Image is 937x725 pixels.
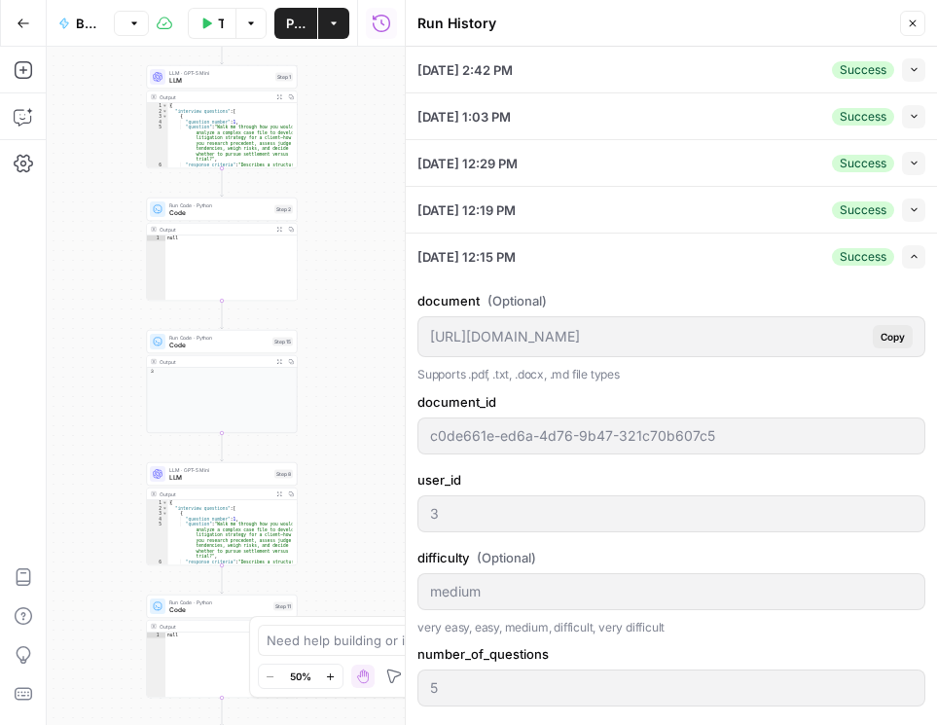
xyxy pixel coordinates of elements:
[832,201,894,219] div: Success
[832,108,894,126] div: Success
[160,358,270,366] div: Output
[487,291,547,310] span: (Optional)
[162,506,168,512] span: Toggle code folding, rows 2 through 28
[272,338,293,346] div: Step 15
[221,168,224,197] g: Edge from step_1 to step_2
[169,605,270,615] span: Code
[147,560,168,672] div: 6
[147,236,165,241] div: 1
[147,114,168,120] div: 3
[417,644,925,664] label: number_of_questions
[169,334,269,342] span: Run Code · Python
[221,565,224,594] g: Edge from step_8 to step_11
[286,14,306,33] span: Publish
[147,198,298,301] div: Run Code · PythonCodeStep 2Outputnull
[477,548,536,567] span: (Optional)
[147,125,168,163] div: 5
[114,11,149,36] button: Draft
[147,103,168,109] div: 1
[160,623,270,631] div: Output
[832,61,894,79] div: Success
[169,598,270,606] span: Run Code · Python
[188,8,235,39] button: Test Workflow
[417,247,516,267] span: [DATE] 12:15 PM
[169,208,270,218] span: Code
[160,490,270,498] div: Output
[430,678,913,698] input: 5, 10, 15, 20
[160,93,270,101] div: Output
[76,14,98,33] span: Basic Interview Prep - Question Creator
[221,433,224,461] g: Edge from step_15 to step_8
[430,582,913,601] input: very easy, easy, medium, difficult, very difficult
[274,205,293,214] div: Step 2
[147,506,168,512] div: 2
[169,466,270,474] span: LLM · GPT-5 Mini
[169,473,270,483] span: LLM
[273,602,293,611] div: Step 11
[873,325,913,348] button: Copy
[147,517,168,523] div: 4
[147,368,297,375] div: 3
[881,329,905,344] span: Copy
[147,163,168,275] div: 6
[160,226,270,234] div: Output
[417,107,511,127] span: [DATE] 1:03 PM
[274,470,293,479] div: Step 8
[147,330,298,433] div: Run Code · PythonCodeStep 15Output3
[162,114,168,120] span: Toggle code folding, rows 3 through 7
[162,109,168,115] span: Toggle code folding, rows 2 through 13
[417,154,518,173] span: [DATE] 12:29 PM
[275,73,293,82] div: Step 1
[417,200,516,220] span: [DATE] 12:19 PM
[417,60,513,80] span: [DATE] 2:42 PM
[47,8,110,39] button: Basic Interview Prep - Question Creator
[147,522,168,560] div: 5
[169,201,270,209] span: Run Code · Python
[169,76,271,86] span: LLM
[162,103,168,109] span: Toggle code folding, rows 1 through 14
[417,618,925,637] p: very easy, easy, medium, difficult, very difficult
[169,69,271,77] span: LLM · GPT-5 Mini
[417,548,925,567] label: difficulty
[147,120,168,126] div: 4
[147,511,168,517] div: 3
[221,36,224,64] g: Edge from start to step_1
[147,595,298,698] div: Run Code · PythonCodeStep 11Outputnull
[147,462,298,565] div: LLM · GPT-5 MiniLLMStep 8Output{ "interview_questions":[ { "question_number":1, "question":"Walk ...
[417,470,925,489] label: user_id
[218,14,224,33] span: Test Workflow
[147,500,168,506] div: 1
[147,65,298,168] div: LLM · GPT-5 MiniLLMStep 1Output{ "interview_questions":[ { "question_number":1, "question":"Walk ...
[290,669,311,684] span: 50%
[832,248,894,266] div: Success
[162,500,168,506] span: Toggle code folding, rows 1 through 29
[162,511,168,517] span: Toggle code folding, rows 3 through 7
[169,341,269,350] span: Code
[147,109,168,115] div: 2
[417,365,925,384] p: Supports .pdf, .txt, .docx, .md file types
[417,392,925,412] label: document_id
[417,291,925,310] label: document
[274,8,317,39] button: Publish
[147,633,165,638] div: 1
[221,301,224,329] g: Edge from step_2 to step_15
[832,155,894,172] div: Success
